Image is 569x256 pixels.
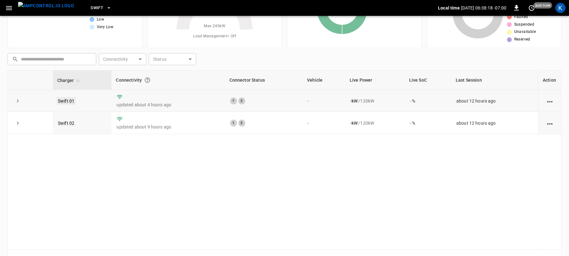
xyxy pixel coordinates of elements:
div: Connectivity [116,74,220,86]
th: Live Power [345,71,405,90]
div: 2 [238,120,245,127]
button: set refresh interval [527,3,537,13]
div: 1 [230,120,237,127]
button: Swift [88,2,114,14]
td: - % [405,112,451,134]
div: action cell options [546,98,554,104]
th: Live SoC [405,71,451,90]
a: Swift 02 [58,121,74,126]
div: / 120 kW [350,120,400,126]
button: Connection between the charger and our software. [142,74,153,86]
span: just now [534,2,552,9]
span: Swift [91,4,103,12]
td: - % [405,90,451,112]
div: action cell options [546,120,554,126]
span: Faulted [514,14,528,20]
p: Local time [438,5,460,11]
p: - kW [350,120,358,126]
img: ampcontrol.io logo [18,2,74,10]
td: - [303,112,345,134]
button: expand row [13,96,22,106]
td: - [303,90,345,112]
p: [DATE] 06:38:18 -07:00 [461,5,506,11]
button: expand row [13,118,22,128]
span: Suspended [514,22,535,28]
div: 2 [238,97,245,104]
div: / 120 kW [350,98,400,104]
div: profile-icon [555,3,566,13]
th: Last Session [451,71,538,90]
span: Charger [57,77,82,84]
span: Reserved [514,36,530,43]
p: - kW [350,98,358,104]
a: Swift 01 [57,97,76,105]
span: Very Low [97,24,113,30]
td: about 12 hours ago [451,112,538,134]
th: Vehicle [303,71,345,90]
th: Action [538,71,561,90]
td: about 12 hours ago [451,90,538,112]
div: 1 [230,97,237,104]
span: Unavailable [514,29,536,35]
p: updated about 4 hours ago [116,102,220,108]
th: Connector Status [225,71,303,90]
span: Load Management = Off [193,33,236,40]
p: updated about 9 hours ago [116,124,220,130]
span: Max. 240 kW [204,23,225,29]
span: Low [97,16,104,23]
